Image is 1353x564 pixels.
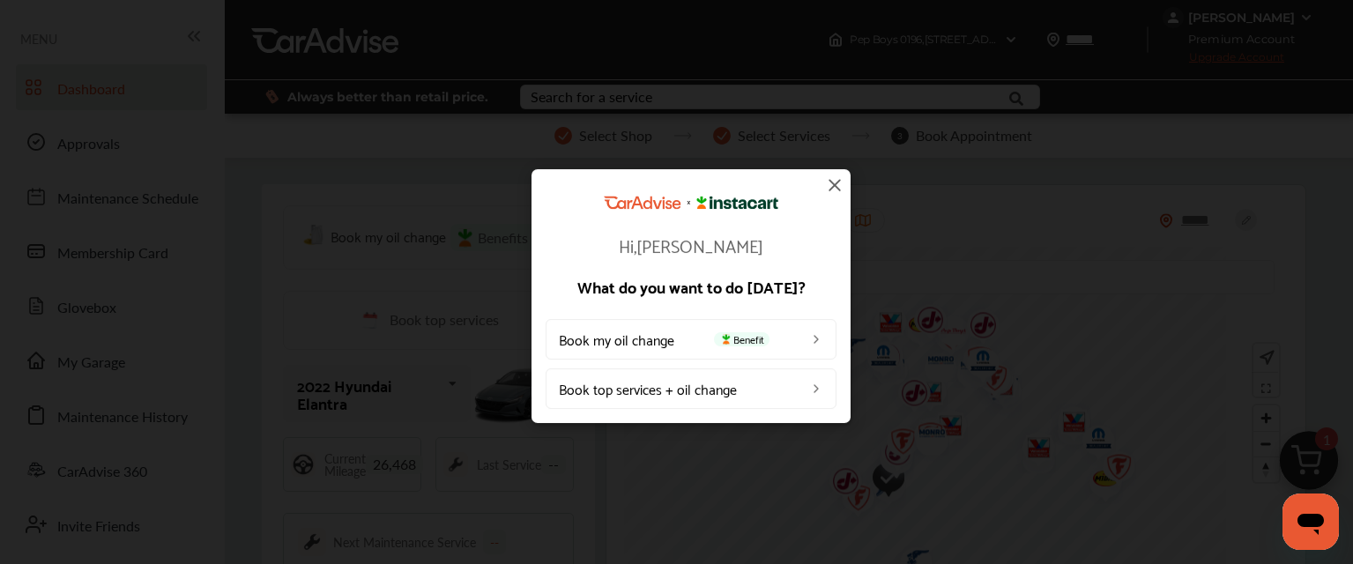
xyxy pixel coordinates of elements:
a: Book my oil changeBenefit [546,319,836,360]
p: What do you want to do [DATE]? [546,278,836,294]
img: CarAdvise Instacart Logo [604,196,778,210]
img: left_arrow_icon.0f472efe.svg [809,332,823,346]
iframe: Button to launch messaging window [1282,493,1339,550]
img: close-icon.a004319c.svg [824,174,845,196]
img: left_arrow_icon.0f472efe.svg [809,382,823,396]
img: instacart-icon.73bd83c2.svg [719,334,733,345]
p: Hi, [PERSON_NAME] [546,236,836,254]
span: Benefit [714,332,769,346]
a: Book top services + oil change [546,368,836,409]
